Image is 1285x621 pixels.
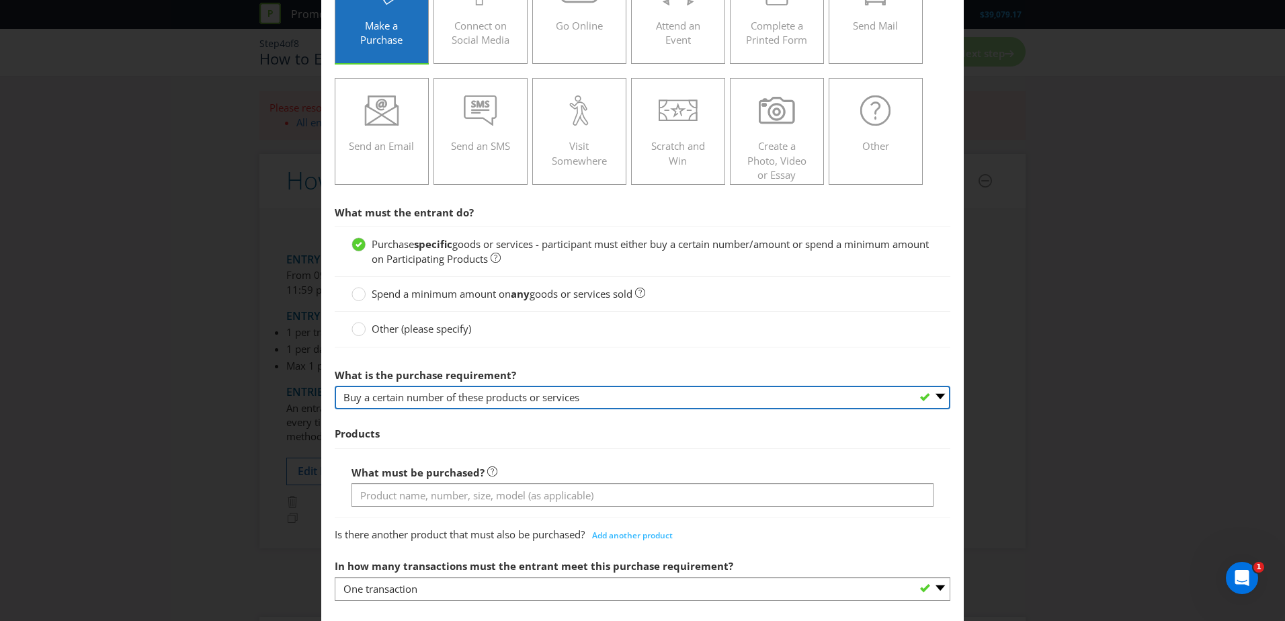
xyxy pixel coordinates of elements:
[335,427,380,440] span: Products
[360,19,403,46] span: Make a Purchase
[349,139,414,153] span: Send an Email
[414,237,452,251] strong: specific
[511,287,530,300] strong: any
[335,559,733,573] span: In how many transactions must the entrant meet this purchase requirement?
[585,526,680,546] button: Add another product
[556,19,603,32] span: Go Online
[335,528,585,541] span: Is there another product that must also be purchased?
[530,287,632,300] span: goods or services sold
[747,139,806,181] span: Create a Photo, Video or Essay
[335,368,516,382] span: What is the purchase requirement?
[451,139,510,153] span: Send an SMS
[1253,562,1264,573] span: 1
[351,466,485,479] span: What must be purchased?
[1226,562,1258,594] iframe: Intercom live chat
[746,19,807,46] span: Complete a Printed Form
[853,19,898,32] span: Send Mail
[651,139,705,167] span: Scratch and Win
[372,237,414,251] span: Purchase
[862,139,889,153] span: Other
[592,530,673,541] span: Add another product
[452,19,509,46] span: Connect on Social Media
[656,19,700,46] span: Attend an Event
[372,322,471,335] span: Other (please specify)
[372,237,929,265] span: goods or services - participant must either buy a certain number/amount or spend a minimum amount...
[372,287,511,300] span: Spend a minimum amount on
[351,483,934,507] input: Product name, number, size, model (as applicable)
[335,206,474,219] span: What must the entrant do?
[552,139,607,167] span: Visit Somewhere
